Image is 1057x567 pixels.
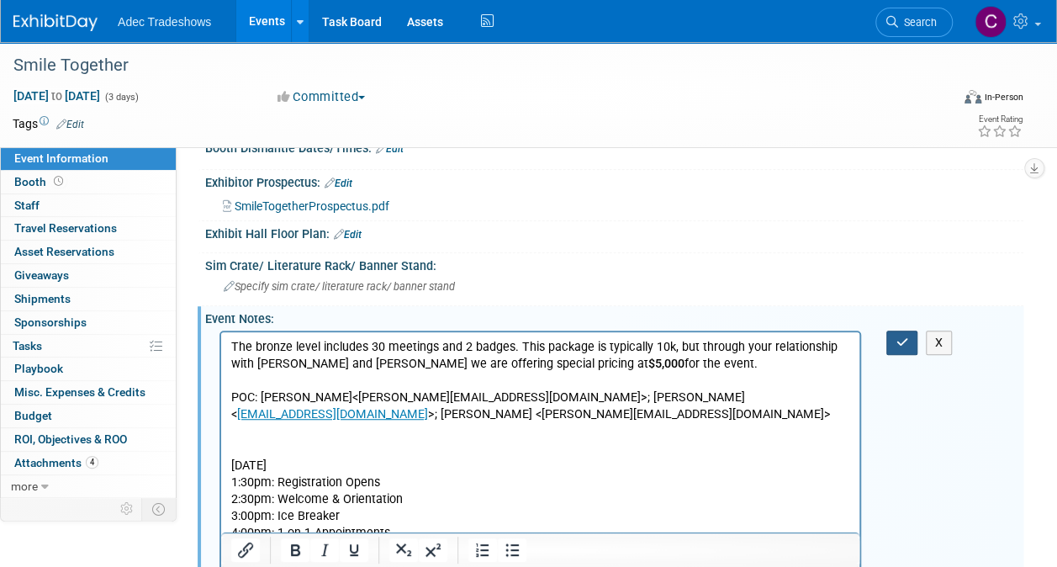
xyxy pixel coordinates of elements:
div: In-Person [984,91,1023,103]
button: Bullet list [498,538,526,562]
a: Misc. Expenses & Credits [1,381,176,404]
span: Booth [14,175,66,188]
div: Exhibit Hall Floor Plan: [205,221,1023,243]
a: Tasks [1,335,176,358]
img: ExhibitDay [13,14,98,31]
img: Carol Schmidlin [975,6,1007,38]
button: Italic [310,538,339,562]
a: Attachments4 [1,452,176,474]
span: more [11,480,38,493]
button: Insert/edit link [231,538,260,562]
a: Edit [325,178,352,189]
div: Exhibitor Prospectus: [205,170,1023,192]
button: Subscript [389,538,418,562]
span: Search [898,16,937,29]
button: Committed [272,88,372,106]
a: Event Information [1,147,176,170]
body: Rich Text Area. Press ALT-0 for help. [9,7,630,463]
a: Edit [56,119,84,130]
td: Personalize Event Tab Strip [113,498,142,520]
span: Staff [14,199,40,212]
span: SmileTogetherProspectus.pdf [235,199,389,213]
span: Shipments [14,292,71,305]
a: Search [875,8,953,37]
a: SmileTogetherProspectus.pdf [223,199,389,213]
td: Tags [13,115,84,132]
div: Event Notes: [205,306,1023,327]
span: to [49,89,65,103]
span: Asset Reservations [14,245,114,258]
span: Misc. Expenses & Credits [14,385,145,399]
p: The bronze level includes 30 meetings and 2 badges. This package is typically 10k, but through yo... [10,7,629,463]
button: Superscript [419,538,447,562]
span: Sponsorships [14,315,87,329]
span: ROI, Objectives & ROO [14,432,127,446]
a: Edit [334,229,362,241]
a: ROI, Objectives & ROO [1,428,176,451]
div: Sim Crate/ Literature Rack/ Banner Stand: [205,253,1023,274]
button: X [926,331,953,355]
div: Smile Together [8,50,937,81]
button: Numbered list [468,538,497,562]
span: Budget [14,409,52,422]
a: [EMAIL_ADDRESS][DOMAIN_NAME] [16,75,207,89]
a: Asset Reservations [1,241,176,263]
span: 4 [86,456,98,469]
a: more [1,475,176,498]
span: Playbook [14,362,63,375]
span: Giveaways [14,268,69,282]
a: Shipments [1,288,176,310]
button: Underline [340,538,368,562]
button: Bold [281,538,309,562]
a: Booth [1,171,176,193]
span: Booth not reserved yet [50,175,66,188]
div: Event Rating [977,115,1023,124]
td: Toggle Event Tabs [142,498,177,520]
a: Staff [1,194,176,217]
img: Format-Inperson.png [965,90,981,103]
b: $5,000 [427,24,463,39]
span: (3 days) [103,92,139,103]
span: Travel Reservations [14,221,117,235]
a: Playbook [1,358,176,380]
span: Event Information [14,151,108,165]
span: Adec Tradeshows [118,15,211,29]
div: Event Format [876,87,1023,113]
span: [DATE] [DATE] [13,88,101,103]
a: Budget [1,405,176,427]
a: Travel Reservations [1,217,176,240]
a: Giveaways [1,264,176,287]
span: Attachments [14,456,98,469]
span: Tasks [13,339,42,352]
span: Specify sim crate/ literature rack/ banner stand [224,280,455,293]
a: Edit [376,143,404,155]
a: Sponsorships [1,311,176,334]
